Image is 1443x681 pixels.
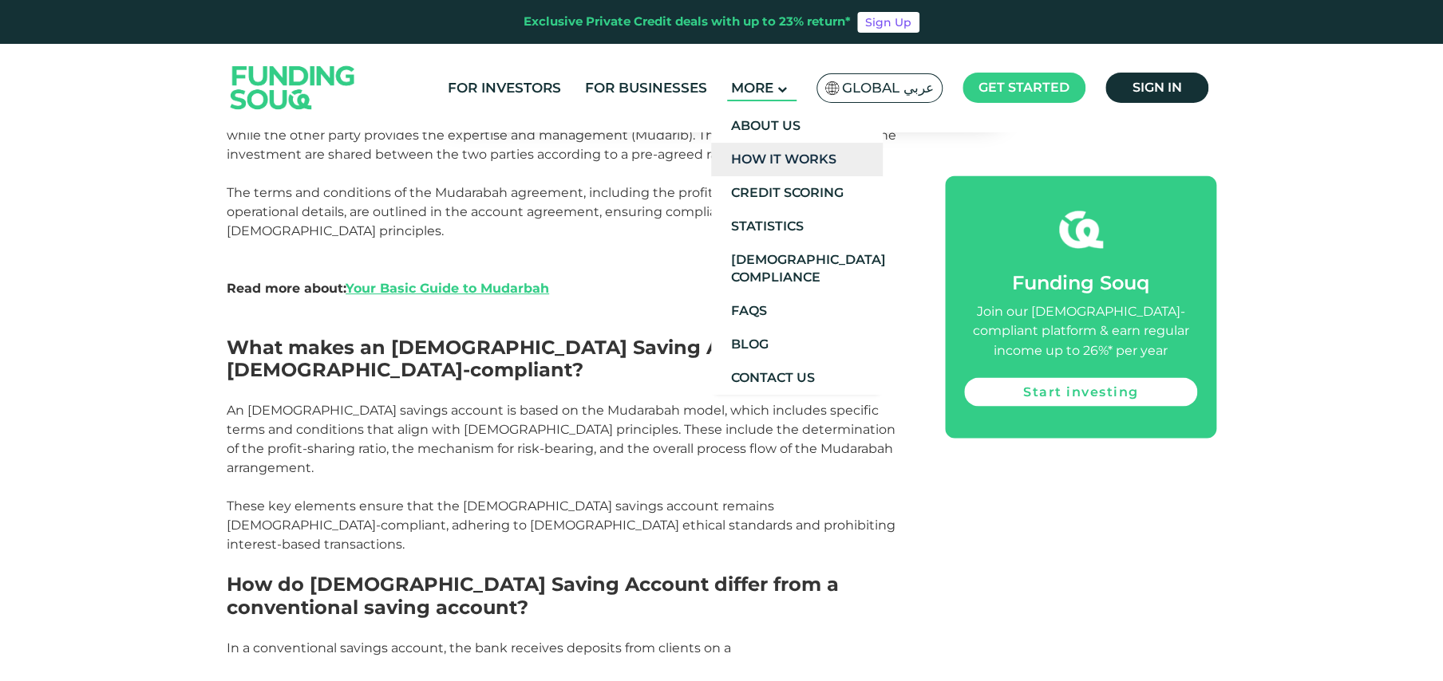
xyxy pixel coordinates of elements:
img: Logo [215,47,371,128]
span: Get started [978,80,1069,95]
a: For Investors [444,75,565,101]
p: while the other party provides the expertise and management (Mudarib). The profits generated from... [227,126,909,164]
a: Credit Scoring [711,176,883,210]
img: SA Flag [825,81,840,95]
span: Sign in [1133,80,1182,95]
a: Start investing [964,377,1197,406]
a: Sign Up [857,12,919,33]
span: More [731,80,773,96]
a: Sign in [1105,73,1208,103]
h2: What makes an [DEMOGRAPHIC_DATA] Saving Account [DEMOGRAPHIC_DATA]-compliant? [227,337,909,383]
a: FAQs [711,294,883,328]
a: Your Basic Guide to Mudarbah [346,281,549,296]
p: The terms and conditions of the Mudarabah agreement, including the profit-sharing ratio and other... [227,183,909,317]
a: How It Works [711,143,883,176]
a: Blog [711,328,883,361]
div: Join our [DEMOGRAPHIC_DATA]-compliant platform & earn regular income up to 26%* per year [964,302,1197,360]
p: These key elements ensure that the [DEMOGRAPHIC_DATA] savings account remains [DEMOGRAPHIC_DATA]-... [227,497,909,554]
a: For Businesses [581,75,711,101]
strong: Read more about: [227,281,549,296]
h2: How do [DEMOGRAPHIC_DATA] Saving Account differ from a conventional saving account? [227,573,909,620]
a: Contact Us [711,361,883,395]
a: About Us [711,109,883,143]
img: fsicon [1059,207,1103,251]
a: [DEMOGRAPHIC_DATA] Compliance [711,243,883,294]
span: Funding Souq [1012,271,1149,294]
a: Statistics [711,210,883,243]
div: Exclusive Private Credit deals with up to 23% return* [524,13,851,31]
p: An [DEMOGRAPHIC_DATA] savings account is based on the Mudarabah model, which includes specific te... [227,401,909,478]
span: Global عربي [842,79,934,97]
